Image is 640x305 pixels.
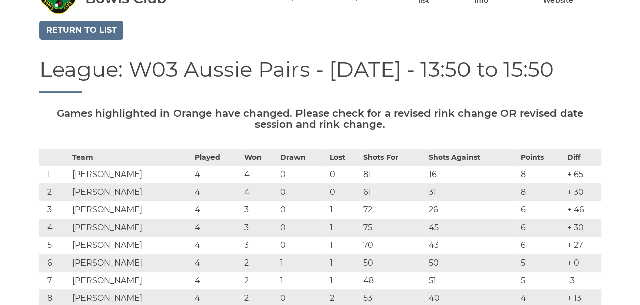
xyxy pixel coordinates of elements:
[327,272,360,290] td: 1
[192,150,241,166] th: Played
[278,219,327,237] td: 0
[70,166,192,184] td: [PERSON_NAME]
[425,150,518,166] th: Shots Against
[241,184,278,201] td: 4
[327,219,360,237] td: 1
[518,254,564,272] td: 5
[241,272,278,290] td: 2
[241,254,278,272] td: 2
[39,272,70,290] td: 7
[360,254,425,272] td: 50
[192,201,241,219] td: 4
[518,219,564,237] td: 6
[327,201,360,219] td: 1
[39,166,70,184] td: 1
[278,272,327,290] td: 1
[70,254,192,272] td: [PERSON_NAME]
[360,219,425,237] td: 75
[360,201,425,219] td: 72
[425,237,518,254] td: 43
[192,237,241,254] td: 4
[278,237,327,254] td: 0
[70,201,192,219] td: [PERSON_NAME]
[70,219,192,237] td: [PERSON_NAME]
[360,237,425,254] td: 70
[241,201,278,219] td: 3
[518,166,564,184] td: 8
[278,254,327,272] td: 1
[327,166,360,184] td: 0
[241,219,278,237] td: 3
[278,166,327,184] td: 0
[192,184,241,201] td: 4
[327,254,360,272] td: 1
[39,254,70,272] td: 6
[327,184,360,201] td: 0
[327,150,360,166] th: Lost
[39,219,70,237] td: 4
[425,166,518,184] td: 16
[425,201,518,219] td: 26
[70,272,192,290] td: [PERSON_NAME]
[39,108,601,130] h5: Games highlighted in Orange have changed. Please check for a revised rink change OR revised date ...
[241,166,278,184] td: 4
[278,201,327,219] td: 0
[425,184,518,201] td: 31
[360,272,425,290] td: 48
[360,184,425,201] td: 61
[518,201,564,219] td: 6
[425,219,518,237] td: 45
[425,272,518,290] td: 51
[70,184,192,201] td: [PERSON_NAME]
[565,219,601,237] td: + 30
[360,166,425,184] td: 81
[192,272,241,290] td: 4
[39,237,70,254] td: 5
[565,184,601,201] td: + 30
[39,201,70,219] td: 3
[425,254,518,272] td: 50
[39,21,123,40] a: Return to list
[565,166,601,184] td: + 65
[241,237,278,254] td: 3
[565,272,601,290] td: -3
[518,237,564,254] td: 6
[278,150,327,166] th: Drawn
[39,58,601,93] h1: League: W03 Aussie Pairs - [DATE] - 13:50 to 15:50
[241,150,278,166] th: Won
[518,184,564,201] td: 8
[192,219,241,237] td: 4
[518,150,564,166] th: Points
[360,150,425,166] th: Shots For
[39,184,70,201] td: 2
[565,201,601,219] td: + 46
[565,150,601,166] th: Diff
[565,237,601,254] td: + 27
[518,272,564,290] td: 5
[565,254,601,272] td: + 0
[327,237,360,254] td: 1
[70,150,192,166] th: Team
[192,254,241,272] td: 4
[192,166,241,184] td: 4
[278,184,327,201] td: 0
[70,237,192,254] td: [PERSON_NAME]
